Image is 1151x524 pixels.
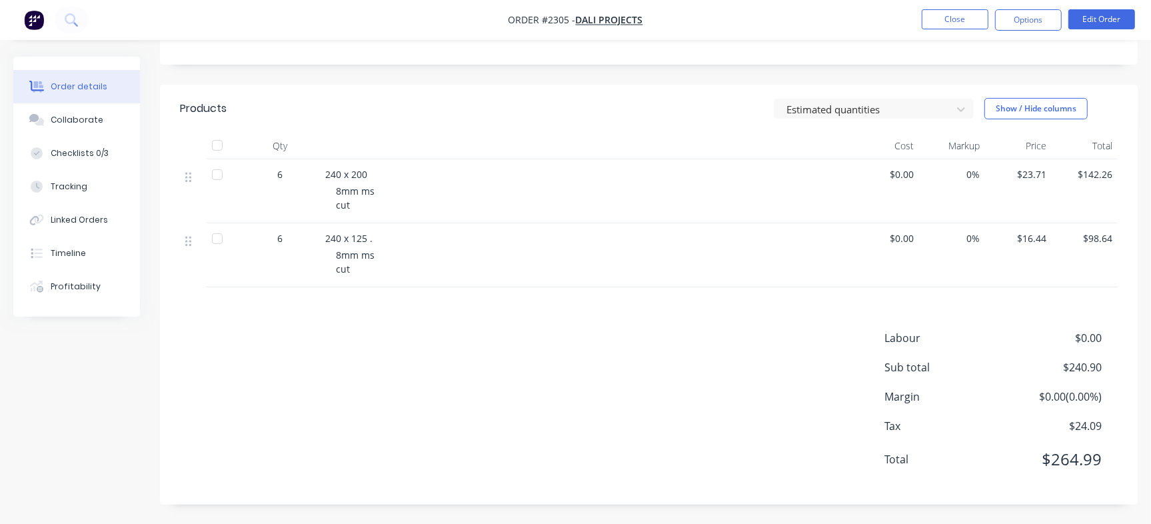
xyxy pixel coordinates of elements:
div: Products [180,101,227,117]
div: Profitability [51,281,101,293]
div: Price [986,133,1052,159]
span: Total [884,451,1003,467]
div: Markup [919,133,985,159]
div: Total [1052,133,1118,159]
button: Collaborate [13,103,140,137]
button: Order details [13,70,140,103]
span: $240.90 [1003,359,1102,375]
span: Labour [884,330,1003,346]
span: 240 x 200 [325,168,367,181]
span: 8mm ms cut [336,249,375,275]
div: Tracking [51,181,87,193]
span: 0% [924,167,980,181]
button: Show / Hide columns [984,98,1088,119]
span: $142.26 [1057,167,1112,181]
button: Close [922,9,988,29]
a: Dali Projects [576,14,643,27]
span: $98.64 [1057,231,1112,245]
div: Qty [240,133,320,159]
span: Sub total [884,359,1003,375]
span: $24.09 [1003,418,1102,434]
button: Profitability [13,270,140,303]
button: Edit Order [1068,9,1135,29]
button: Timeline [13,237,140,270]
span: Tax [884,418,1003,434]
div: Linked Orders [51,214,108,226]
div: Checklists 0/3 [51,147,109,159]
span: $0.00 [1003,330,1102,346]
span: $0.00 [858,167,914,181]
img: Factory [24,10,44,30]
div: Timeline [51,247,86,259]
button: Tracking [13,170,140,203]
span: 240 x 125 . [325,232,373,245]
span: $0.00 ( 0.00 %) [1003,389,1102,405]
div: Cost [853,133,919,159]
div: Collaborate [51,114,103,126]
span: 0% [924,231,980,245]
button: Linked Orders [13,203,140,237]
span: $264.99 [1003,447,1102,471]
span: $23.71 [991,167,1046,181]
button: Checklists 0/3 [13,137,140,170]
div: Order details [51,81,107,93]
span: $16.44 [991,231,1046,245]
span: $0.00 [858,231,914,245]
span: 6 [277,231,283,245]
span: Order #2305 - [509,14,576,27]
button: Options [995,9,1062,31]
span: Margin [884,389,1003,405]
span: 8mm ms cut [336,185,375,211]
span: 6 [277,167,283,181]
